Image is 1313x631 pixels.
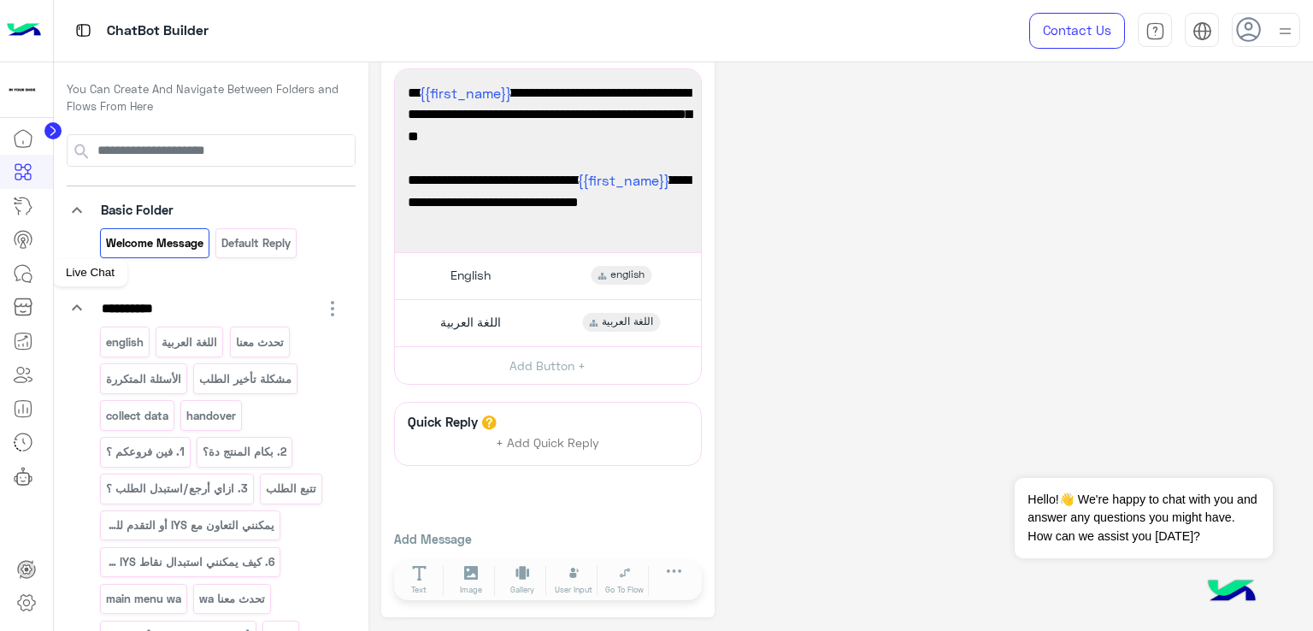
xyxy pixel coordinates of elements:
p: handover [185,406,238,426]
div: اللغة العربية [582,313,660,332]
span: english [610,268,645,283]
p: اللغة العربية [161,333,219,352]
p: 1. فين فروعكم ؟ [104,442,185,462]
span: {{first_name}} [578,172,669,188]
p: main menu wa [104,589,182,609]
img: Logo [7,13,41,49]
span: {{first_name}} [420,85,511,101]
span: Text [411,584,427,596]
img: tab [1145,21,1165,41]
button: Image [447,565,495,596]
img: 923305001092802 [7,74,38,105]
a: tab [1138,13,1172,49]
p: مشكلة تأخير الطلب [198,369,293,389]
p: english [104,333,144,352]
p: يمكنني التعاون مع IYS أو التقدم للحصول على وظيفة؟ [104,516,275,535]
button: Go To Flow [601,565,649,596]
p: You Can Create And Navigate Between Folders and Flows From Here [67,81,356,115]
span: أهلاً في 𝗜𝗡 𝗬𝗢𝗨𝗥 𝗦𝗛𝗢𝗘 😊 من فضلك اختر لغتك المفضلة للمتابعة. [408,169,688,213]
h6: Quick Reply [403,414,482,429]
p: Add Message [394,530,702,548]
span: + Add Quick Reply [496,435,599,450]
p: ChatBot Builder [107,20,209,43]
p: Default reply [221,233,292,253]
span: اللغة العربية [440,315,501,330]
p: 3. ازاي أرجع/استبدل الطلب ؟ [104,479,249,498]
button: Add Button + [395,346,701,385]
div: english [591,266,651,285]
img: hulul-logo.png [1202,563,1262,622]
button: User Input [550,565,598,596]
span: Gallery [510,584,534,596]
p: تحدث معنا wa [198,589,267,609]
p: Welcome Message [104,233,204,253]
p: الأسئلة المتكررة [104,369,182,389]
i: keyboard_arrow_down [67,200,87,221]
span: English [450,268,491,283]
button: Gallery [498,565,546,596]
img: tab [73,20,94,41]
a: Contact Us [1029,13,1125,49]
p: تحدث معنا [234,333,285,352]
span: اللغة العربية [602,315,653,330]
p: 6. كيف يمكنني استبدال نقاط IYS الخاصة بي؟ [104,552,275,572]
p: collect data [104,406,169,426]
span: Hello!👋 We're happy to chat with you and answer any questions you might have. How can we assist y... [1015,478,1272,558]
span: Go To Flow [605,584,644,596]
button: Text [396,565,444,596]
span: Image [460,584,482,596]
i: keyboard_arrow_down [67,298,87,318]
div: Live Chat [53,259,127,286]
button: + Add Quick Reply [484,430,612,456]
img: tab [1192,21,1212,41]
p: 2. بكام المنتج دة؟ [202,442,288,462]
span: Hi and welcome to 𝗜𝗡 𝗬𝗢𝗨𝗥 𝗦𝗛𝗢𝗘 😊— please choose your preferred language to continue. [408,82,688,148]
span: User Input [555,584,592,596]
p: تتبع الطلب [265,479,318,498]
img: profile [1275,21,1296,42]
span: Basic Folder [101,202,174,217]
